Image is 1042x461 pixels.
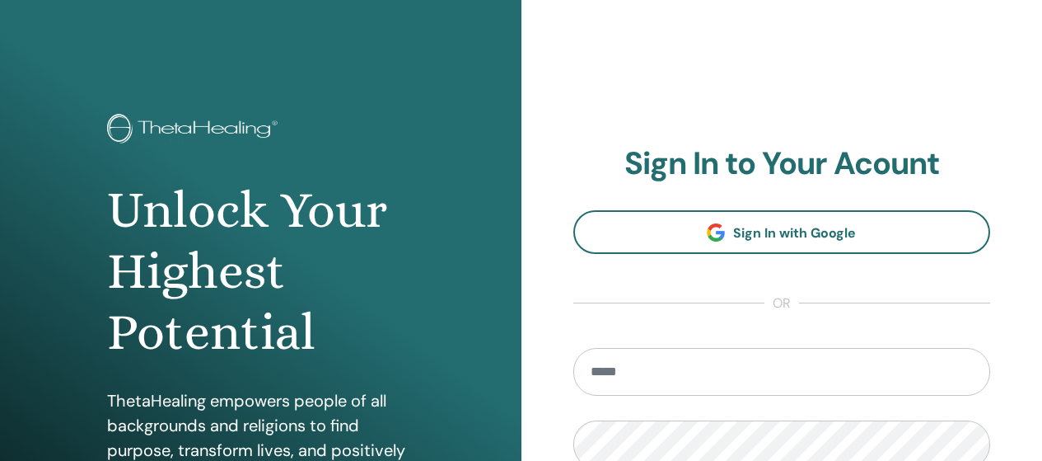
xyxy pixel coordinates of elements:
a: Sign In with Google [573,210,991,254]
h1: Unlock Your Highest Potential [107,180,414,364]
span: Sign In with Google [733,224,856,242]
span: or [764,294,799,313]
h2: Sign In to Your Acount [573,145,991,183]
